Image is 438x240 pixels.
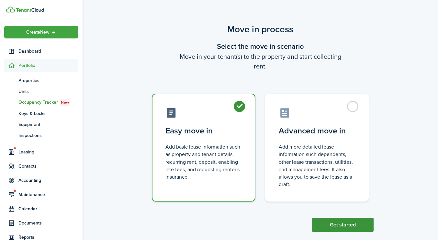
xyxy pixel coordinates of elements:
[4,86,78,97] a: Units
[4,108,78,119] a: Keys & Locks
[18,191,78,198] span: Maintenance
[4,130,78,141] a: Inspections
[6,6,15,13] img: TenantCloud
[312,218,374,232] button: Get started
[18,99,78,106] span: Occupancy Tracker
[18,163,78,170] span: Contacts
[18,62,78,69] span: Portfolio
[147,41,374,52] wizard-step-header-title: Select the move in scenario
[4,45,78,57] a: Dashboard
[147,23,374,36] scenario-title: Move in process
[18,48,78,55] span: Dashboard
[18,177,78,184] span: Accounting
[4,97,78,108] a: Occupancy TrackerNew
[279,143,355,188] control-radio-card-description: Add more detailed lease information such dependents, other lease transactions, utilities, and man...
[18,77,78,84] span: Properties
[61,99,69,105] span: New
[18,110,78,117] span: Keys & Locks
[279,125,355,137] control-radio-card-title: Advanced move in
[165,125,242,137] control-radio-card-title: Easy move in
[18,220,78,226] span: Documents
[147,52,374,71] wizard-step-header-description: Move in your tenant(s) to the property and start collecting rent.
[18,205,78,212] span: Calendar
[26,30,50,35] span: Create New
[18,149,78,155] span: Leasing
[4,119,78,130] a: Equipment
[4,26,78,38] button: Open menu
[16,8,44,12] img: TenantCloud
[18,132,78,139] span: Inspections
[165,143,242,181] control-radio-card-description: Add basic lease information such as property and tenant details, recurring rent, deposit, enablin...
[18,121,78,128] span: Equipment
[4,75,78,86] a: Properties
[18,88,78,95] span: Units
